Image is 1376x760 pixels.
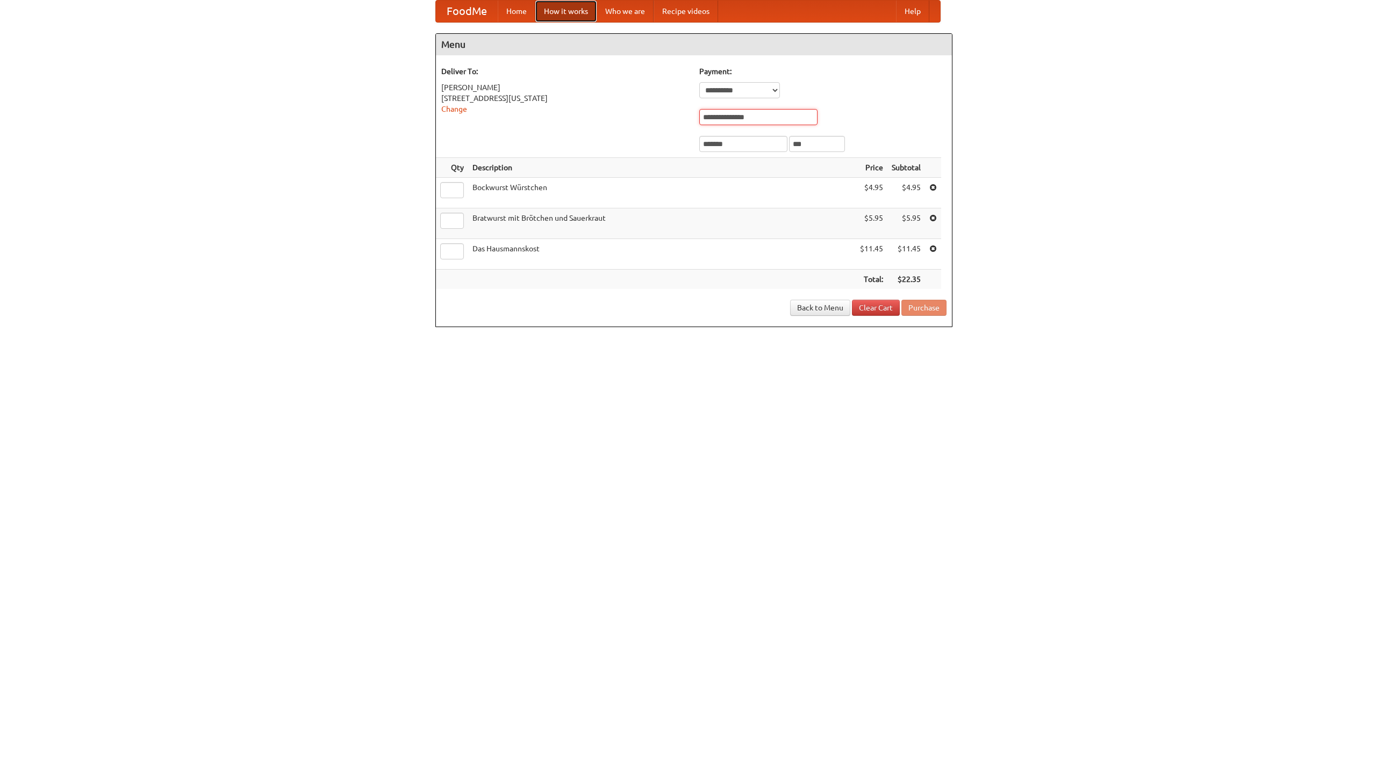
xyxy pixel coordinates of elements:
[887,158,925,178] th: Subtotal
[468,158,856,178] th: Description
[654,1,718,22] a: Recipe videos
[535,1,597,22] a: How it works
[441,105,467,113] a: Change
[901,300,947,316] button: Purchase
[441,82,689,93] div: [PERSON_NAME]
[468,208,856,239] td: Bratwurst mit Brötchen und Sauerkraut
[699,66,947,77] h5: Payment:
[468,239,856,270] td: Das Hausmannskost
[441,66,689,77] h5: Deliver To:
[856,208,887,239] td: $5.95
[436,34,952,55] h4: Menu
[856,239,887,270] td: $11.45
[887,239,925,270] td: $11.45
[436,158,468,178] th: Qty
[896,1,929,22] a: Help
[852,300,900,316] a: Clear Cart
[468,178,856,208] td: Bockwurst Würstchen
[597,1,654,22] a: Who we are
[498,1,535,22] a: Home
[856,178,887,208] td: $4.95
[856,270,887,289] th: Total:
[856,158,887,178] th: Price
[441,93,689,104] div: [STREET_ADDRESS][US_STATE]
[790,300,850,316] a: Back to Menu
[887,208,925,239] td: $5.95
[436,1,498,22] a: FoodMe
[887,178,925,208] td: $4.95
[887,270,925,289] th: $22.35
